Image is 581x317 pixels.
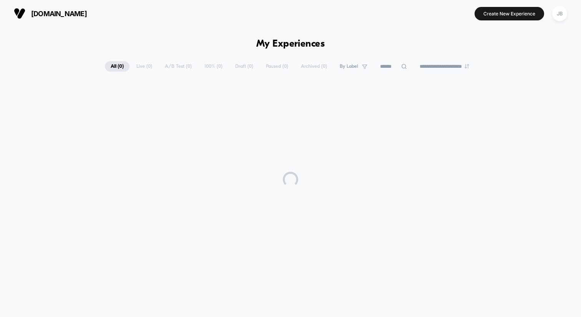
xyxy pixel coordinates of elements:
img: Visually logo [14,8,25,19]
span: All ( 0 ) [105,61,129,72]
div: JB [552,6,567,21]
h1: My Experiences [256,39,325,50]
button: JB [550,6,569,22]
span: By Label [340,64,358,69]
span: [DOMAIN_NAME] [31,10,87,18]
button: [DOMAIN_NAME] [12,7,89,20]
button: Create New Experience [475,7,544,20]
img: end [465,64,469,69]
